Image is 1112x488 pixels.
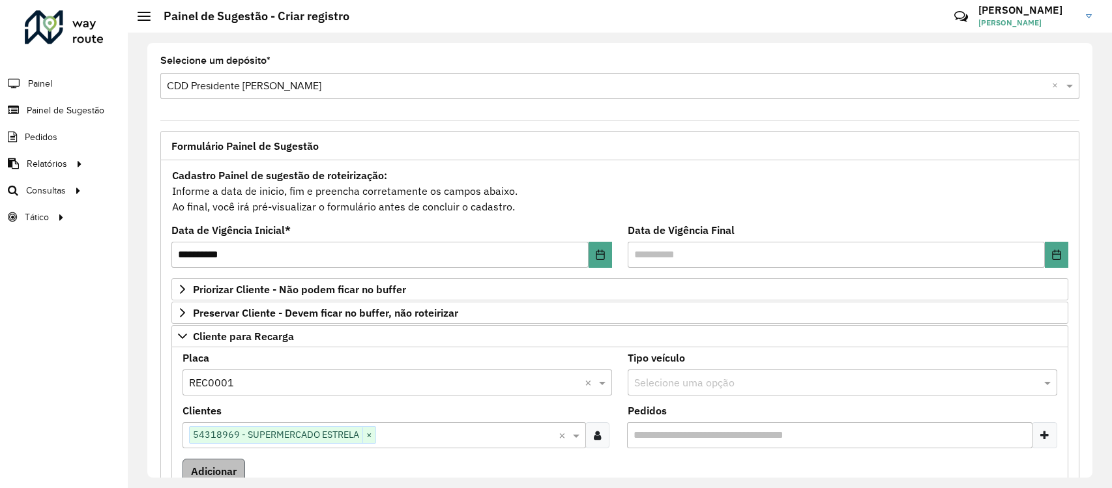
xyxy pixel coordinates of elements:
[589,242,612,268] button: Choose Date
[26,184,66,197] span: Consultas
[171,325,1068,347] a: Cliente para Recarga
[193,284,406,294] span: Priorizar Cliente - Não podem ficar no buffer
[171,278,1068,300] a: Priorizar Cliente - Não podem ficar no buffer
[628,222,735,238] label: Data de Vigência Final
[978,4,1076,16] h3: [PERSON_NAME]
[25,210,49,224] span: Tático
[183,403,222,418] label: Clientes
[1052,78,1063,94] span: Clear all
[978,17,1076,29] span: [PERSON_NAME]
[171,167,1068,215] div: Informe a data de inicio, fim e preencha corretamente os campos abaixo. Ao final, você irá pré-vi...
[172,169,387,182] strong: Cadastro Painel de sugestão de roteirização:
[27,104,104,117] span: Painel de Sugestão
[183,350,209,366] label: Placa
[193,308,458,318] span: Preservar Cliente - Devem ficar no buffer, não roteirizar
[1045,242,1068,268] button: Choose Date
[151,9,349,23] h2: Painel de Sugestão - Criar registro
[171,141,319,151] span: Formulário Painel de Sugestão
[628,403,667,418] label: Pedidos
[559,427,570,443] span: Clear all
[171,302,1068,324] a: Preservar Cliente - Devem ficar no buffer, não roteirizar
[183,459,245,483] button: Adicionar
[171,222,291,238] label: Data de Vigência Inicial
[362,427,375,443] span: ×
[25,130,57,144] span: Pedidos
[27,157,67,171] span: Relatórios
[160,53,271,68] label: Selecione um depósito
[628,350,685,366] label: Tipo veículo
[585,375,596,390] span: Clear all
[947,3,975,31] a: Contato Rápido
[190,427,362,442] span: 54318969 - SUPERMERCADO ESTRELA
[28,77,52,91] span: Painel
[193,331,294,341] span: Cliente para Recarga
